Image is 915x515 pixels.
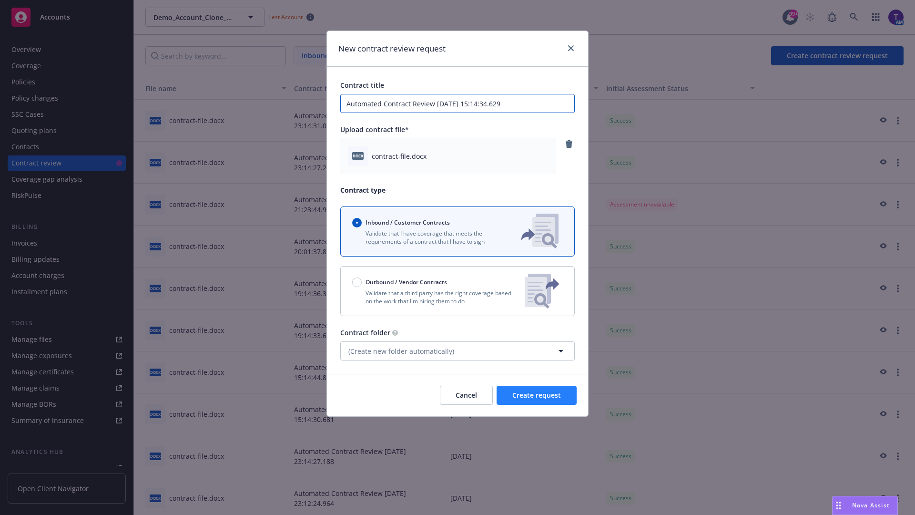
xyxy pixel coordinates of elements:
[440,386,493,405] button: Cancel
[563,138,575,150] a: remove
[352,218,362,227] input: Inbound / Customer Contracts
[340,81,384,90] span: Contract title
[340,206,575,257] button: Inbound / Customer ContractsValidate that I have coverage that meets the requirements of a contra...
[512,391,561,400] span: Create request
[497,386,577,405] button: Create request
[340,341,575,360] button: (Create new folder automatically)
[338,42,446,55] h1: New contract review request
[366,218,450,227] span: Inbound / Customer Contracts
[352,152,364,159] span: docx
[340,125,409,134] span: Upload contract file*
[852,501,890,509] span: Nova Assist
[832,496,898,515] button: Nova Assist
[352,278,362,287] input: Outbound / Vendor Contracts
[366,278,447,286] span: Outbound / Vendor Contracts
[372,151,427,161] span: contract-file.docx
[340,266,575,316] button: Outbound / Vendor ContractsValidate that a third party has the right coverage based on the work t...
[340,94,575,113] input: Enter a title for this contract
[340,185,575,195] p: Contract type
[456,391,477,400] span: Cancel
[348,346,454,356] span: (Create new folder automatically)
[833,496,844,515] div: Drag to move
[352,229,506,246] p: Validate that I have coverage that meets the requirements of a contract that I have to sign
[565,42,577,54] a: close
[352,289,517,305] p: Validate that a third party has the right coverage based on the work that I'm hiring them to do
[340,328,390,337] span: Contract folder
